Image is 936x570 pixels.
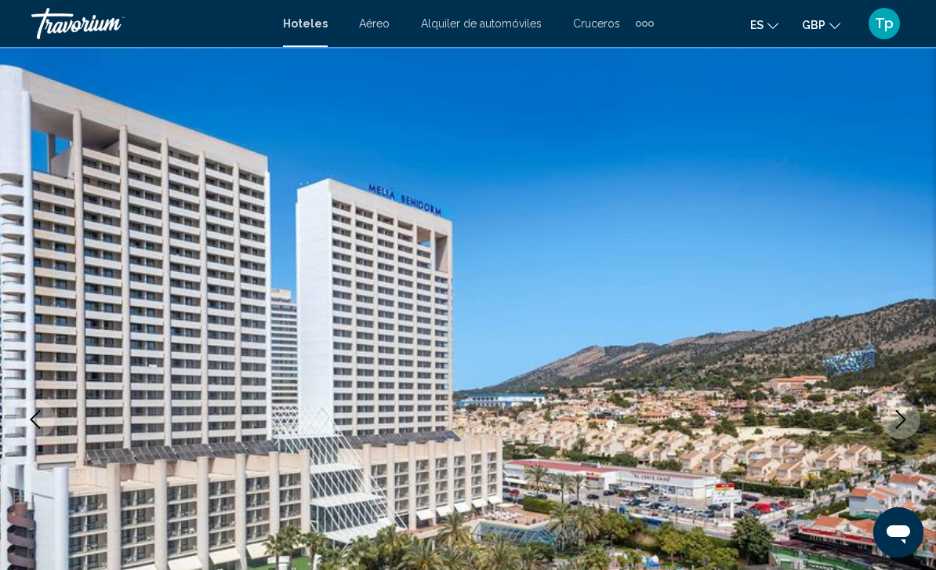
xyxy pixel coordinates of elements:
button: Change language [750,13,778,36]
span: Tp [875,16,894,31]
a: Alquiler de automóviles [421,17,542,30]
iframe: Button to launch messaging window [873,507,923,557]
span: es [750,19,764,31]
button: Extra navigation items [636,11,654,36]
span: GBP [802,19,825,31]
a: Hoteles [283,17,328,30]
button: Next image [881,400,920,439]
button: Previous image [16,400,55,439]
button: User Menu [864,7,905,40]
a: Aéreo [359,17,390,30]
button: Change currency [802,13,840,36]
a: Travorium [31,8,267,39]
a: Cruceros [573,17,620,30]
